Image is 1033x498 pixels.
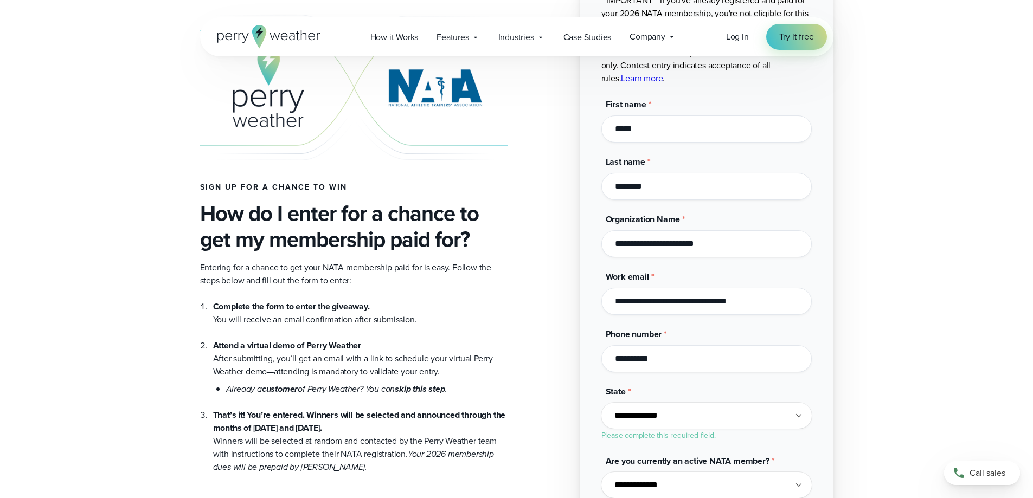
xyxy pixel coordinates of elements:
[213,300,508,326] li: You will receive an email confirmation after submission.
[213,326,508,396] li: After submitting, you’ll get an email with a link to schedule your virtual Perry Weather demo—att...
[554,26,621,48] a: Case Studies
[200,261,508,287] p: Entering for a chance to get your NATA membership paid for is easy. Follow the steps below and fi...
[498,31,534,44] span: Industries
[621,72,663,85] a: Learn more
[606,328,662,340] span: Phone number
[601,430,716,441] label: Please complete this required field.
[370,31,419,44] span: How it Works
[606,156,645,168] span: Last name
[200,183,508,192] h4: Sign up for a chance to win
[606,213,681,225] span: Organization Name
[630,30,665,43] span: Company
[563,31,612,44] span: Case Studies
[395,383,445,395] strong: skip this step
[361,26,428,48] a: How it Works
[213,396,508,474] li: Winners will be selected at random and contacted by the Perry Weather team with instructions to c...
[213,300,370,313] strong: Complete the form to enter the giveaway.
[606,98,646,111] span: First name
[606,455,769,467] span: Are you currently an active NATA member?
[213,448,494,473] em: Your 2026 membership dues will be prepaid by [PERSON_NAME].
[213,409,506,434] strong: That’s it! You’re entered. Winners will be selected and announced through the months of [DATE] an...
[779,30,814,43] span: Try it free
[606,270,649,283] span: Work email
[200,201,508,253] h3: How do I enter for a chance to get my membership paid for?
[606,385,626,398] span: State
[766,24,827,50] a: Try it free
[726,30,749,43] a: Log in
[213,339,361,352] strong: Attend a virtual demo of Perry Weather
[944,461,1020,485] a: Call sales
[262,383,298,395] strong: customer
[437,31,469,44] span: Features
[226,383,447,395] em: Already a of Perry Weather? You can .
[970,467,1005,480] span: Call sales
